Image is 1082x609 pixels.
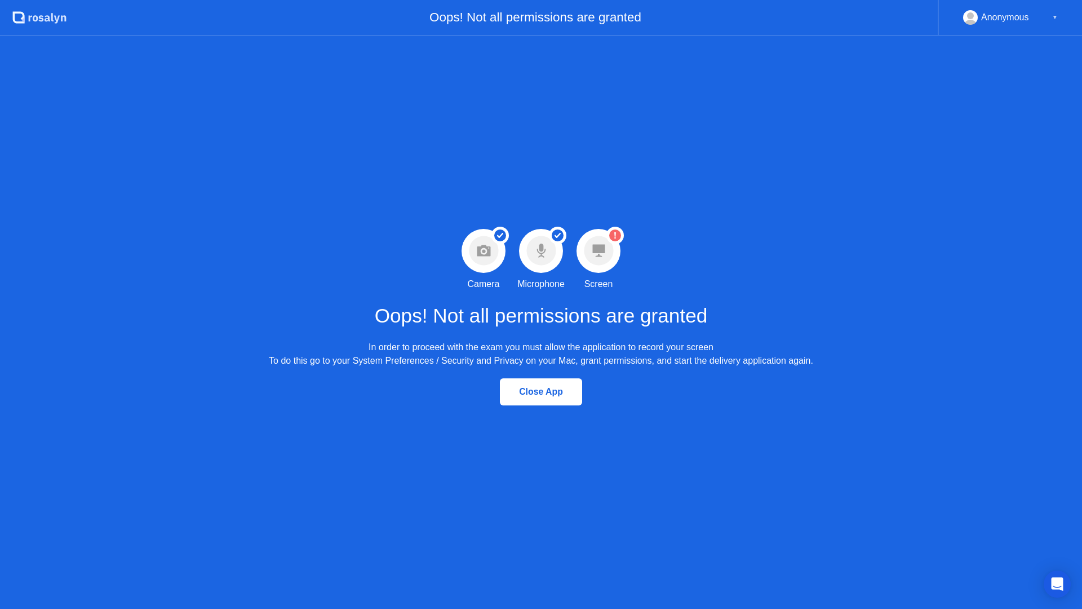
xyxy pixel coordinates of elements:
[375,301,708,331] h1: Oops! Not all permissions are granted
[1052,10,1058,25] div: ▼
[468,277,500,291] div: Camera
[981,10,1029,25] div: Anonymous
[500,378,582,405] button: Close App
[503,387,579,397] div: Close App
[517,277,565,291] div: Microphone
[584,277,613,291] div: Screen
[1044,571,1071,598] div: Open Intercom Messenger
[269,341,813,368] div: In order to proceed with the exam you must allow the application to record your screen To do this...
